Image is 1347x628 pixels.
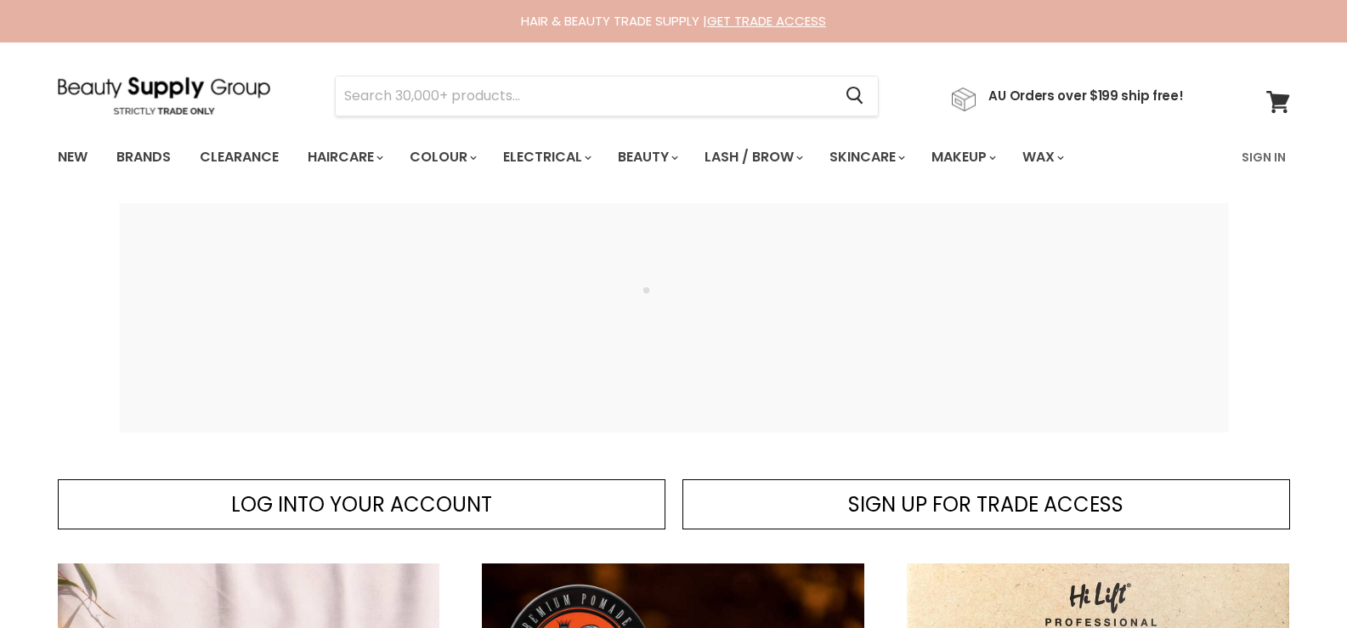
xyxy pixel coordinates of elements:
a: LOG INTO YOUR ACCOUNT [58,479,665,530]
a: Beauty [605,139,688,175]
a: New [45,139,100,175]
button: Search [833,76,878,116]
nav: Main [37,133,1311,182]
a: Lash / Brow [692,139,813,175]
a: Skincare [817,139,915,175]
a: GET TRADE ACCESS [707,12,826,30]
span: LOG INTO YOUR ACCOUNT [231,490,492,518]
span: SIGN UP FOR TRADE ACCESS [848,490,1123,518]
ul: Main menu [45,133,1155,182]
a: Electrical [490,139,602,175]
a: Wax [1010,139,1074,175]
a: Clearance [187,139,291,175]
div: HAIR & BEAUTY TRADE SUPPLY | [37,13,1311,30]
a: Makeup [919,139,1006,175]
a: SIGN UP FOR TRADE ACCESS [682,479,1290,530]
a: Sign In [1231,139,1296,175]
input: Search [336,76,833,116]
a: Colour [397,139,487,175]
form: Product [335,76,879,116]
a: Haircare [295,139,393,175]
a: Brands [104,139,184,175]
